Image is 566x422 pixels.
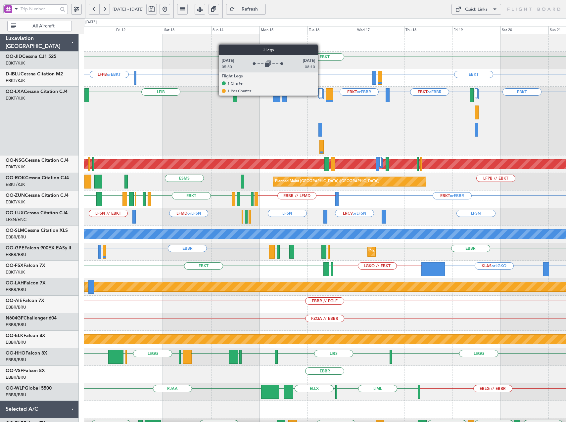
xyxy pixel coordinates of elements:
[6,316,24,320] span: N604GF
[6,252,26,258] a: EBBR/BRU
[6,298,44,303] a: OO-AIEFalcon 7X
[500,26,549,34] div: Sat 20
[6,298,23,303] span: OO-AIE
[6,211,24,215] span: OO-LUX
[67,26,115,34] div: Thu 11
[307,26,356,34] div: Tue 16
[6,176,69,180] a: OO-ROKCessna Citation CJ4
[6,263,24,268] span: OO-FSX
[451,4,501,15] button: Quick Links
[236,7,263,12] span: Refresh
[6,72,63,76] a: D-IBLUCessna Citation M2
[356,26,404,34] div: Wed 17
[6,304,26,310] a: EBBR/BRU
[6,164,25,170] a: EBKT/KJK
[275,177,379,187] div: Planned Maint [GEOGRAPHIC_DATA] ([GEOGRAPHIC_DATA])
[6,199,25,205] a: EBKT/KJK
[6,392,26,398] a: EBBR/BRU
[465,6,488,13] div: Quick Links
[6,368,45,373] a: OO-VSFFalcon 8X
[6,351,25,356] span: OO-HHO
[6,246,24,250] span: OO-GPE
[6,333,24,338] span: OO-ELK
[6,281,46,285] a: OO-LAHFalcon 7X
[6,246,71,250] a: OO-GPEFalcon 900EX EASy II
[6,176,25,180] span: OO-ROK
[6,281,24,285] span: OO-LAH
[6,322,26,328] a: EBBR/BRU
[452,26,500,34] div: Fri 19
[6,374,26,380] a: EBBR/BRU
[21,4,58,14] input: Trip Number
[6,72,21,76] span: D-IBLU
[85,20,97,25] div: [DATE]
[6,95,25,101] a: EBKT/KJK
[6,89,24,94] span: OO-LXA
[6,287,26,293] a: EBBR/BRU
[404,26,452,34] div: Thu 18
[6,211,68,215] a: OO-LUXCessna Citation CJ4
[6,78,25,84] a: EBKT/KJK
[6,234,26,240] a: EBBR/BRU
[6,339,26,345] a: EBBR/BRU
[6,193,69,198] a: OO-ZUNCessna Citation CJ4
[6,228,24,233] span: OO-SLM
[6,158,69,163] a: OO-NSGCessna Citation CJ4
[6,386,25,391] span: OO-WLP
[6,158,25,163] span: OO-NSG
[163,26,211,34] div: Sat 13
[7,21,72,31] button: All Aircraft
[6,316,57,320] a: N604GFChallenger 604
[6,89,68,94] a: OO-LXACessna Citation CJ4
[6,386,52,391] a: OO-WLPGlobal 5500
[6,228,68,233] a: OO-SLMCessna Citation XLS
[6,193,25,198] span: OO-ZUN
[6,333,45,338] a: OO-ELKFalcon 8X
[211,26,259,34] div: Sun 14
[18,24,70,28] span: All Aircraft
[6,351,47,356] a: OO-HHOFalcon 8X
[6,54,22,59] span: OO-JID
[6,357,26,363] a: EBBR/BRU
[369,247,489,257] div: Planned Maint [GEOGRAPHIC_DATA] ([GEOGRAPHIC_DATA] National)
[6,269,25,275] a: EBKT/KJK
[6,217,26,223] a: LFSN/ENC
[6,263,45,268] a: OO-FSXFalcon 7X
[6,182,25,188] a: EBKT/KJK
[226,4,266,15] button: Refresh
[115,26,163,34] div: Fri 12
[6,368,23,373] span: OO-VSF
[113,6,144,12] span: [DATE] - [DATE]
[259,26,308,34] div: Mon 15
[6,60,25,66] a: EBKT/KJK
[6,54,56,59] a: OO-JIDCessna CJ1 525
